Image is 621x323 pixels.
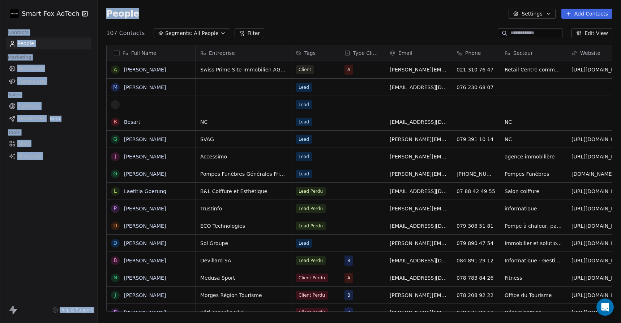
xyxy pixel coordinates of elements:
[505,292,562,299] span: Office du Tourisme
[457,170,496,178] span: [PHONE_NUMBER]
[505,309,562,316] span: Désamiantage
[500,45,567,61] div: Secteur
[390,205,447,212] span: [PERSON_NAME][EMAIL_ADDRESS][DOMAIN_NAME]
[196,45,291,61] div: Entreprise
[296,152,312,161] span: Lead
[465,49,481,57] span: Phone
[505,240,562,247] span: Immobilier et solutions financières
[209,49,235,57] span: Entreprise
[505,205,562,212] span: informatique
[347,257,350,264] span: B
[124,223,166,229] a: [PERSON_NAME]
[200,292,287,299] span: Morges Région Tourisme
[457,309,496,316] span: 079 531 88 18
[296,100,312,109] span: Lead
[200,153,287,160] span: Accessimo
[194,30,218,37] span: All People
[296,135,312,144] span: Lead
[5,127,23,138] span: Tools
[114,205,117,212] div: P
[17,40,34,47] span: People
[6,138,91,149] a: Apps
[390,118,447,126] span: [EMAIL_ADDRESS][DOMAIN_NAME]
[296,239,312,248] span: Lead
[124,84,166,90] a: [PERSON_NAME]
[200,136,287,143] span: SVAG
[296,222,326,230] span: Lead Perdu
[596,298,614,316] div: Open Intercom Messenger
[457,274,496,281] span: 078 783 84 26
[114,239,117,247] div: D
[114,309,117,316] div: E
[571,171,614,177] a: [DOMAIN_NAME]
[509,9,555,19] button: Settings
[124,188,166,194] a: Laetitia Goerung
[296,83,312,92] span: Lead
[200,222,287,230] span: ECO Technologies
[390,292,447,299] span: [PERSON_NAME][EMAIL_ADDRESS][PERSON_NAME][DOMAIN_NAME]
[124,275,166,281] a: [PERSON_NAME]
[124,310,166,315] a: [PERSON_NAME]
[115,291,116,299] div: J
[5,90,24,100] span: Sales
[6,38,91,49] a: People
[10,9,19,18] img: Logo%20500x500%20%20px.jpeg
[390,84,447,91] span: [EMAIL_ADDRESS][DOMAIN_NAME]
[340,45,385,61] div: Type Client
[296,256,326,265] span: Lead Perdu
[52,307,93,313] a: Help & Support
[17,65,43,72] span: Workflows
[106,29,145,38] span: 107 Contacts
[114,187,117,195] div: L
[353,49,381,57] span: Type Client
[505,118,562,126] span: NC
[347,274,350,281] span: A
[385,45,452,61] div: Email
[114,257,117,264] div: B
[9,8,77,20] button: Smart Fox AdTech
[124,206,166,211] a: [PERSON_NAME]
[505,274,562,281] span: Fitness
[296,308,328,317] span: Client Perdu
[291,45,340,61] div: Tags
[6,75,91,87] a: Campaigns
[17,77,46,85] span: Campaigns
[296,65,314,74] span: Client
[124,154,166,160] a: [PERSON_NAME]
[5,27,32,38] span: Contacts
[347,66,350,73] span: A
[457,66,496,73] span: 021 310 76 47
[124,136,166,142] a: [PERSON_NAME]
[505,188,562,195] span: Salon coiffure
[390,188,447,195] span: [EMAIL_ADDRESS][DOMAIN_NAME]
[113,83,117,91] div: M
[114,222,117,230] div: D
[505,136,562,143] span: NC
[505,222,562,230] span: Pompe à chaleur, panneaux solaires, chauffage
[457,136,496,143] span: 079 391 10 14
[457,84,496,91] span: 076 230 68 07
[296,204,326,213] span: Lead Perdu
[571,28,612,38] button: Edit View
[124,67,166,73] a: [PERSON_NAME]
[200,240,287,247] span: Sol Groupe
[561,9,612,19] button: Add Contacts
[114,170,117,178] div: G
[390,153,447,160] span: [PERSON_NAME][EMAIL_ADDRESS][PERSON_NAME][DOMAIN_NAME]
[505,153,562,160] span: agence immobilière
[200,205,287,212] span: Trustinfo
[304,49,316,57] span: Tags
[124,258,166,263] a: [PERSON_NAME]
[200,188,287,195] span: B&L Coiffure et Esthétique
[6,113,91,125] a: SequencesBeta
[296,187,326,196] span: Lead Perdu
[347,292,350,299] span: B
[513,49,533,57] span: Secteur
[200,309,287,316] span: Bâti-conseils Sàrl
[6,100,91,112] a: Pipelines
[457,292,496,299] span: 078 208 92 22
[124,119,140,125] a: Besart
[17,140,30,147] span: Apps
[457,240,496,247] span: 079 890 47 54
[505,66,562,73] span: Retail Centre commercial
